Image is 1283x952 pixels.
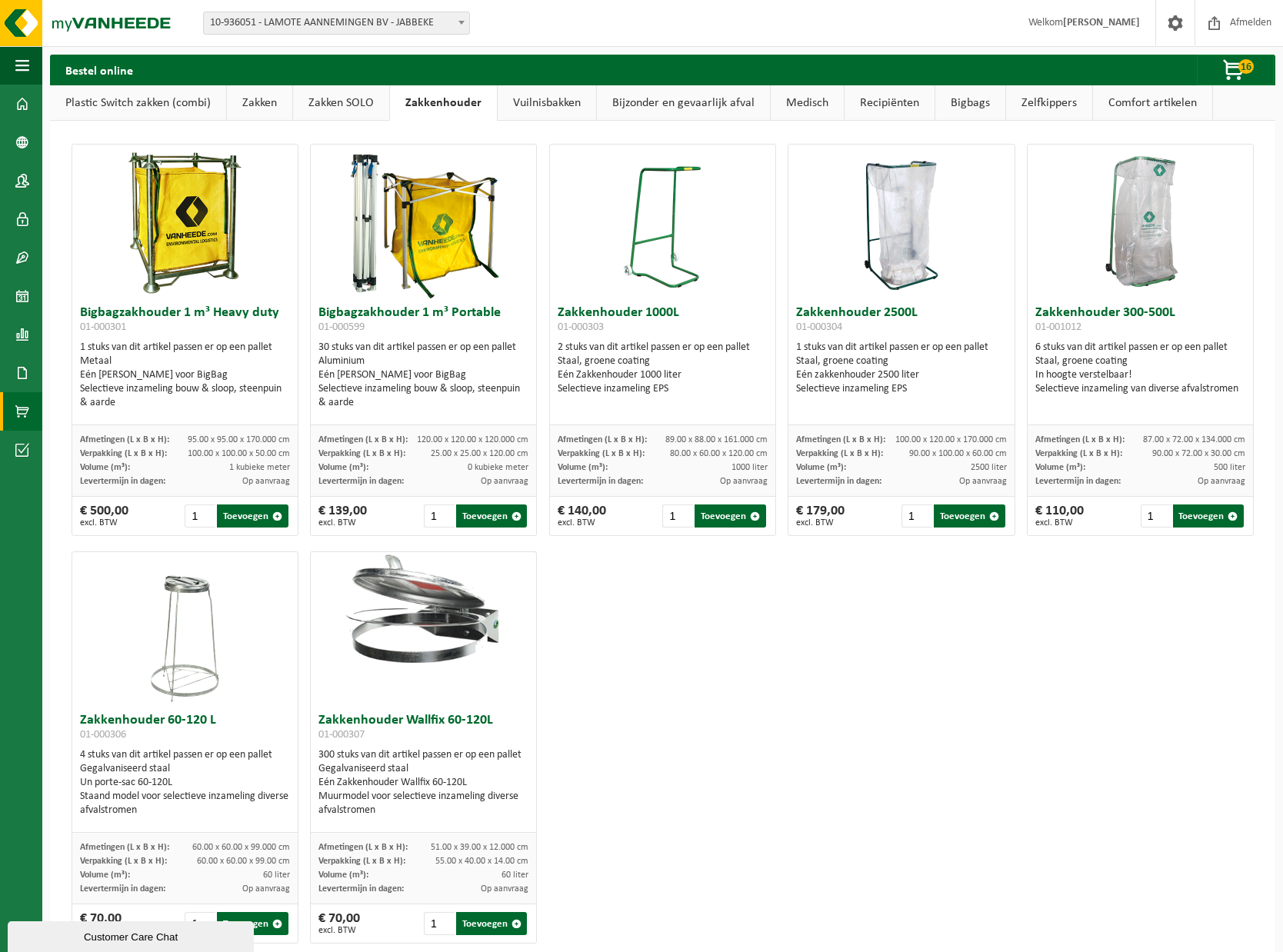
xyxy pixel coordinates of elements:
[242,477,290,486] span: Op aanvraag
[845,85,935,121] a: Recipiënten
[1006,85,1092,121] a: Zelfkippers
[909,449,1007,458] span: 90.00 x 100.00 x 60.00 cm
[935,85,1005,121] a: Bigbags
[796,449,883,458] span: Verpakking (L x B x H):
[558,449,645,458] span: Verpakking (L x B x H):
[318,926,360,935] span: excl. BTW
[311,552,536,665] img: 01-000307
[318,463,368,472] span: Volume (m³):
[80,762,290,776] div: Gegalvaniseerd staal
[558,463,608,472] span: Volume (m³):
[318,729,365,741] span: 01-000307
[1238,59,1254,74] span: 16
[1214,463,1245,472] span: 500 liter
[50,55,148,85] h2: Bestel online
[1035,477,1121,486] span: Levertermijn in dagen:
[80,355,290,368] div: Metaal
[959,477,1007,486] span: Op aanvraag
[558,341,768,396] div: 2 stuks van dit artikel passen er op een pallet
[662,504,693,528] input: 1
[390,85,497,121] a: Zakkenhouder
[318,748,528,817] div: 300 stuks van dit artikel passen er op een pallet
[424,504,455,528] input: 1
[431,843,528,852] span: 51.00 x 39.00 x 12.000 cm
[435,857,528,866] span: 55.00 x 40.00 x 14.00 cm
[50,85,226,121] a: Plastic Switch zakken (combi)
[80,857,167,866] span: Verpakking (L x B x H):
[731,463,768,472] span: 1000 liter
[796,504,845,528] div: € 179,00
[1035,504,1084,528] div: € 110,00
[1143,435,1245,444] span: 87.00 x 72.00 x 134.000 cm
[80,504,128,528] div: € 500,00
[217,912,288,935] button: Toevoegen
[80,382,290,410] div: Selectieve inzameling bouw & sloop, steenpuin & aarde
[318,857,405,866] span: Verpakking (L x B x H):
[796,321,842,333] span: 01-000304
[80,477,165,486] span: Levertermijn in dagen:
[720,477,768,486] span: Op aanvraag
[293,85,389,121] a: Zakken SOLO
[80,729,126,741] span: 01-000306
[1063,17,1140,28] strong: [PERSON_NAME]
[670,449,768,458] span: 80.00 x 60.00 x 120.00 cm
[192,843,290,852] span: 60.00 x 60.00 x 99.000 cm
[456,504,528,528] button: Toevoegen
[318,477,404,486] span: Levertermijn in dagen:
[80,306,290,337] h3: Bigbagzakhouder 1 m³ Heavy duty
[227,85,292,121] a: Zakken
[558,368,768,382] div: Eén Zakkenhouder 1000 liter
[318,382,528,410] div: Selectieve inzameling bouw & sloop, steenpuin & aarde
[318,762,528,776] div: Gegalvaniseerd staal
[796,306,1006,337] h3: Zakkenhouder 2500L
[146,552,223,706] img: 01-000306
[318,341,528,410] div: 30 stuks van dit artikel passen er op een pallet
[796,435,885,444] span: Afmetingen (L x B x H):
[1093,85,1212,121] a: Comfort artikelen
[456,912,528,935] button: Toevoegen
[1035,449,1122,458] span: Verpakking (L x B x H):
[318,870,368,880] span: Volume (m³):
[796,341,1006,396] div: 1 stuks van dit artikel passen er op een pallet
[1035,463,1085,472] span: Volume (m³):
[318,435,408,444] span: Afmetingen (L x B x H):
[318,306,528,337] h3: Bigbagzakhouder 1 m³ Portable
[318,790,528,817] div: Muurmodel voor selectieve inzameling diverse afvalstromen
[108,145,262,298] img: 01-000301
[80,368,290,382] div: Eén [PERSON_NAME] voor BigBag
[665,435,768,444] span: 89.00 x 88.00 x 161.000 cm
[1035,306,1245,337] h3: Zakkenhouder 300-500L
[80,435,169,444] span: Afmetingen (L x B x H):
[242,884,290,894] span: Op aanvraag
[80,776,290,790] div: Un porte-sac 60-120L
[431,449,528,458] span: 25.00 x 25.00 x 120.00 cm
[468,463,528,472] span: 0 kubieke meter
[203,12,470,35] span: 10-936051 - LAMOTE AANNEMINGEN BV - JABBEKE
[80,790,290,817] div: Staand model voor selectieve inzameling diverse afvalstromen
[558,306,768,337] h3: Zakkenhouder 1000L
[318,776,528,790] div: Eén Zakkenhouder Wallfix 60-120L
[318,504,367,528] div: € 139,00
[347,145,501,298] img: 01-000599
[1035,368,1245,382] div: In hoogte verstelbaar!
[895,435,1007,444] span: 100.00 x 120.00 x 170.000 cm
[901,504,932,528] input: 1
[558,477,643,486] span: Levertermijn in dagen:
[1035,321,1081,333] span: 01-001012
[1035,518,1084,528] span: excl. BTW
[502,870,528,880] span: 60 liter
[80,714,290,744] h3: Zakkenhouder 60-120 L
[863,145,940,298] img: 01-000304
[597,85,770,121] a: Bijzonder en gevaarlijk afval
[695,504,766,528] button: Toevoegen
[1152,449,1245,458] span: 90.00 x 72.00 x 30.00 cm
[318,912,360,935] div: € 70,00
[229,463,290,472] span: 1 kubieke meter
[498,85,596,121] a: Vuilnisbakken
[318,368,528,382] div: Eén [PERSON_NAME] voor BigBag
[318,355,528,368] div: Aluminium
[796,382,1006,396] div: Selectieve inzameling EPS
[80,912,122,935] div: € 70,00
[318,449,405,458] span: Verpakking (L x B x H):
[185,912,215,935] input: 1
